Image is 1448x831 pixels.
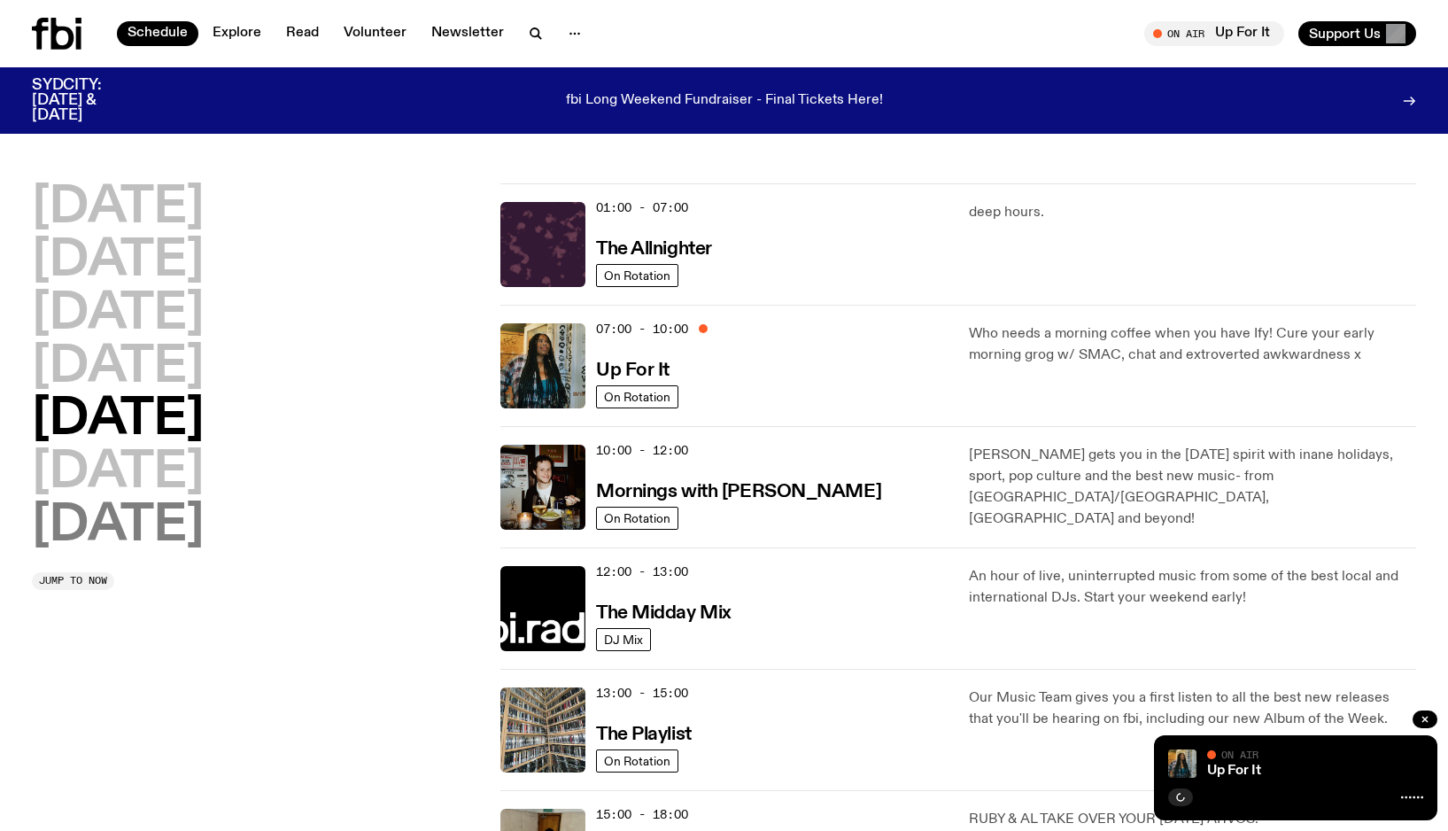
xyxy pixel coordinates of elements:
p: Our Music Team gives you a first listen to all the best new releases that you'll be hearing on fb... [969,687,1416,730]
p: deep hours. [969,202,1416,223]
h3: The Allnighter [596,240,712,259]
p: An hour of live, uninterrupted music from some of the best local and international DJs. Start you... [969,566,1416,609]
button: Support Us [1298,21,1416,46]
h3: Mornings with [PERSON_NAME] [596,483,881,501]
span: DJ Mix [604,633,643,647]
span: 13:00 - 15:00 [596,685,688,702]
p: fbi Long Weekend Fundraiser - Final Tickets Here! [566,93,883,109]
a: Volunteer [333,21,417,46]
img: Sam blankly stares at the camera, brightly lit by a camera flash wearing a hat collared shirt and... [500,445,585,530]
a: The Playlist [596,722,692,744]
span: On Rotation [604,391,670,404]
span: 07:00 - 10:00 [596,321,688,338]
a: Explore [202,21,272,46]
button: On AirUp For It [1144,21,1284,46]
a: The Allnighter [596,237,712,259]
a: On Rotation [596,264,678,287]
button: Jump to now [32,572,114,590]
p: RUBY & AL TAKE OVER YOUR [DATE] ARVOS! [969,809,1416,830]
span: On Rotation [604,269,670,283]
h3: Up For It [596,361,670,380]
span: Jump to now [39,576,107,586]
a: On Rotation [596,385,678,408]
p: Who needs a morning coffee when you have Ify! Cure your early morning grog w/ SMAC, chat and extr... [969,323,1416,366]
span: 12:00 - 13:00 [596,563,688,580]
a: Newsletter [421,21,515,46]
span: Support Us [1309,26,1381,42]
a: Read [275,21,329,46]
a: On Rotation [596,507,678,530]
span: On Air [1221,749,1258,760]
h3: The Playlist [596,726,692,744]
h3: SYDCITY: [DATE] & [DATE] [32,78,145,123]
a: Up For It [1207,764,1261,778]
a: DJ Mix [596,628,651,651]
button: [DATE] [32,183,204,233]
span: On Rotation [604,512,670,525]
p: [PERSON_NAME] gets you in the [DATE] spirit with inane holidays, sport, pop culture and the best ... [969,445,1416,530]
button: [DATE] [32,395,204,445]
button: [DATE] [32,501,204,551]
img: Ify - a Brown Skin girl with black braided twists, looking up to the side with her tongue stickin... [1168,749,1196,778]
button: [DATE] [32,448,204,498]
span: 15:00 - 18:00 [596,806,688,823]
button: [DATE] [32,237,204,286]
span: 01:00 - 07:00 [596,199,688,216]
span: On Rotation [604,755,670,768]
button: [DATE] [32,343,204,392]
a: The Midday Mix [596,601,732,623]
a: Mornings with [PERSON_NAME] [596,479,881,501]
img: Ify - a Brown Skin girl with black braided twists, looking up to the side with her tongue stickin... [500,323,585,408]
img: A corner shot of the fbi music library [500,687,585,773]
span: 10:00 - 12:00 [596,442,688,459]
a: Up For It [596,358,670,380]
h3: The Midday Mix [596,604,732,623]
a: Schedule [117,21,198,46]
button: [DATE] [32,290,204,339]
a: On Rotation [596,749,678,773]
